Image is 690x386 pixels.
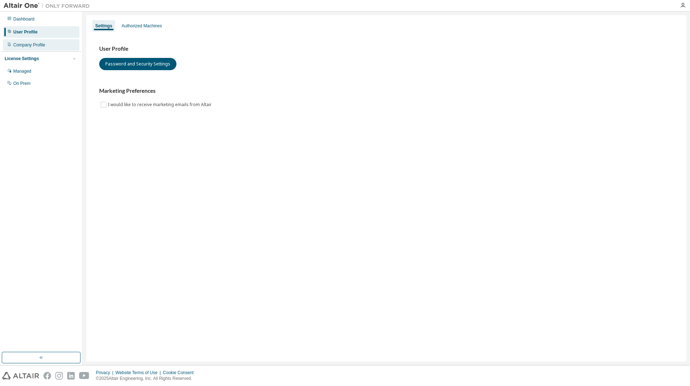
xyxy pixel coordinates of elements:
[43,372,51,380] img: facebook.svg
[96,376,198,382] p: © 2025 Altair Engineering, Inc. All Rights Reserved.
[99,45,673,53] h3: User Profile
[79,372,89,380] img: youtube.svg
[13,16,34,22] div: Dashboard
[55,372,63,380] img: instagram.svg
[95,23,112,29] div: Settings
[67,372,75,380] img: linkedin.svg
[108,100,213,109] label: I would like to receive marketing emails from Altair
[115,370,163,376] div: Website Terms of Use
[2,372,39,380] img: altair_logo.svg
[99,58,176,70] button: Password and Security Settings
[13,81,31,86] div: On Prem
[96,370,115,376] div: Privacy
[13,42,45,48] div: Company Profile
[99,87,673,95] h3: Marketing Preferences
[13,68,31,74] div: Managed
[5,56,39,62] div: License Settings
[4,2,93,9] img: Altair One
[121,23,162,29] div: Authorized Machines
[163,370,198,376] div: Cookie Consent
[13,29,37,35] div: User Profile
